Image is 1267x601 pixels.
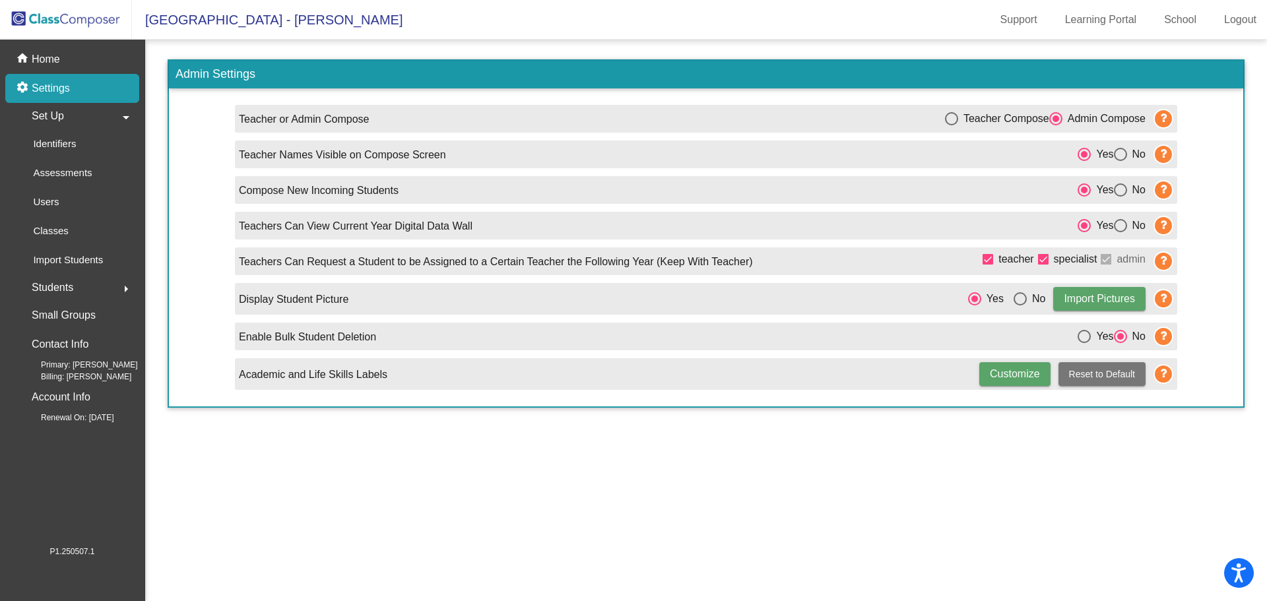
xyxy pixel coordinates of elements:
p: Display Student Picture [239,292,348,307]
p: Classes [33,223,68,239]
div: Yes [1091,218,1113,234]
a: Support [990,9,1048,30]
p: Home [32,51,60,67]
span: specialist [1054,251,1097,267]
div: No [1127,329,1146,344]
span: Billing: [PERSON_NAME] [20,371,131,383]
mat-radio-group: Select an option [1078,181,1146,198]
div: Yes [981,291,1004,307]
mat-icon: arrow_right [118,281,134,297]
p: Small Groups [32,306,96,325]
p: Teachers Can Request a Student to be Assigned to a Certain Teacher the Following Year (Keep With ... [239,254,753,270]
div: Yes [1091,146,1113,162]
a: Logout [1214,9,1267,30]
p: Teacher Names Visible on Compose Screen [239,147,446,163]
mat-radio-group: Select an option [945,110,1146,127]
span: Renewal On: [DATE] [20,412,114,424]
p: Enable Bulk Student Deletion [239,329,376,345]
div: No [1127,218,1146,234]
a: Learning Portal [1055,9,1148,30]
p: Teachers Can View Current Year Digital Data Wall [239,218,472,234]
div: Yes [1091,329,1113,344]
h3: Admin Settings [169,61,1243,88]
div: No [1127,182,1146,198]
span: [GEOGRAPHIC_DATA] - [PERSON_NAME] [132,9,403,30]
p: Account Info [32,388,90,406]
p: Users [33,194,59,210]
mat-radio-group: Select an option [968,290,1046,307]
mat-radio-group: Select an option [1078,146,1146,162]
span: Set Up [32,107,64,125]
button: Customize [979,362,1051,386]
div: Yes [1091,182,1113,198]
button: Import Pictures [1053,287,1146,311]
div: Teacher Compose [958,111,1049,127]
mat-icon: arrow_drop_down [118,110,134,125]
span: Customize [990,368,1040,379]
p: Academic and Life Skills Labels [239,367,387,383]
div: No [1127,146,1146,162]
span: Reset to Default [1069,369,1135,379]
mat-radio-group: Select an option [1078,328,1146,344]
button: Reset to Default [1058,362,1146,386]
p: Teacher or Admin Compose [239,111,369,127]
p: Compose New Incoming Students [239,183,399,199]
p: Contact Info [32,335,88,354]
div: No [1027,291,1045,307]
p: Assessments [33,165,92,181]
span: teacher [998,251,1033,267]
mat-icon: settings [16,80,32,96]
p: Identifiers [33,136,76,152]
span: Import Pictures [1064,293,1135,304]
span: admin [1117,251,1146,267]
mat-icon: home [16,51,32,67]
a: School [1153,9,1207,30]
div: Admin Compose [1062,111,1146,127]
mat-radio-group: Select an option [1078,217,1146,234]
span: Students [32,278,73,297]
span: Primary: [PERSON_NAME] [20,359,138,371]
p: Settings [32,80,70,96]
p: Import Students [33,252,103,268]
